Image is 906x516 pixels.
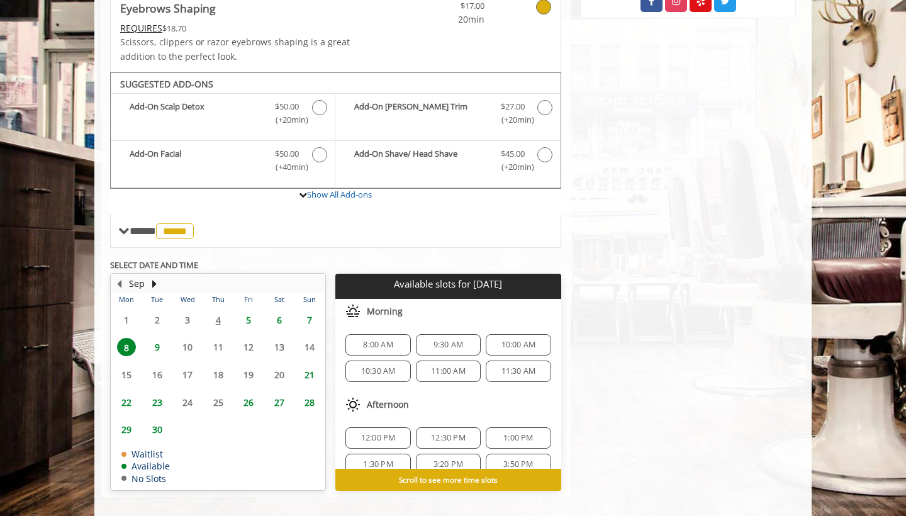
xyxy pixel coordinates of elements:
div: 3:50 PM [486,454,551,475]
span: 11:00 AM [431,366,466,376]
th: Thu [203,293,233,306]
div: 12:00 PM [345,427,410,449]
b: SUGGESTED ADD-ONS [120,78,213,90]
span: 21 [300,366,319,384]
div: Eyebrows Shaping Add-onS [110,72,561,189]
div: 10:00 AM [486,334,551,356]
td: Select day8 [111,334,142,361]
span: 12:00 PM [361,433,396,443]
span: 6 [270,311,289,329]
th: Mon [111,293,142,306]
span: 11:30 AM [501,366,536,376]
div: 8:00 AM [345,334,410,356]
span: Morning [367,306,403,317]
span: 10:00 AM [501,340,536,350]
div: 12:30 PM [416,427,481,449]
div: 3:20 PM [416,454,481,475]
td: Select day28 [294,388,325,416]
button: Previous Month [114,277,124,291]
span: 9:30 AM [433,340,463,350]
div: 1:30 PM [345,454,410,475]
span: 23 [148,393,167,412]
th: Sun [294,293,325,306]
p: Available slots for [DATE] [340,279,556,289]
div: 9:30 AM [416,334,481,356]
span: 8:00 AM [363,340,393,350]
td: Select day30 [142,416,172,444]
span: 26 [239,393,258,412]
a: Show All Add-ons [307,189,372,200]
div: 10:30 AM [345,361,410,382]
span: 8 [117,338,136,356]
span: 28 [300,393,319,412]
b: SELECT DATE AND TIME [110,259,198,271]
span: 30 [148,420,167,439]
th: Fri [233,293,264,306]
td: Select day27 [264,388,294,416]
span: 22 [117,393,136,412]
span: 3:50 PM [503,459,533,469]
span: 27 [270,393,289,412]
td: Select day26 [233,388,264,416]
span: 5 [239,311,258,329]
td: Select day23 [142,388,172,416]
td: Waitlist [121,449,170,459]
img: morning slots [345,304,361,319]
span: 1:00 PM [503,433,533,443]
td: Select day29 [111,416,142,444]
span: 1:30 PM [363,459,393,469]
td: No Slots [121,474,170,483]
td: Select day9 [142,334,172,361]
td: Select day21 [294,361,325,389]
td: Select day22 [111,388,142,416]
div: 1:00 PM [486,427,551,449]
b: Scroll to see more time slots [399,474,498,485]
th: Tue [142,293,172,306]
div: 11:00 AM [416,361,481,382]
span: 3:20 PM [433,459,463,469]
td: Select day6 [264,306,294,334]
td: Select day5 [233,306,264,334]
span: 10:30 AM [361,366,396,376]
span: 7 [300,311,319,329]
span: 9 [148,338,167,356]
button: Next Month [149,277,159,291]
span: Afternoon [367,400,409,410]
th: Wed [172,293,203,306]
img: afternoon slots [345,397,361,412]
td: Available [121,461,170,471]
span: 12:30 PM [431,433,466,443]
div: 11:30 AM [486,361,551,382]
th: Sat [264,293,294,306]
button: Sep [129,277,145,291]
td: Select day7 [294,306,325,334]
span: 29 [117,420,136,439]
